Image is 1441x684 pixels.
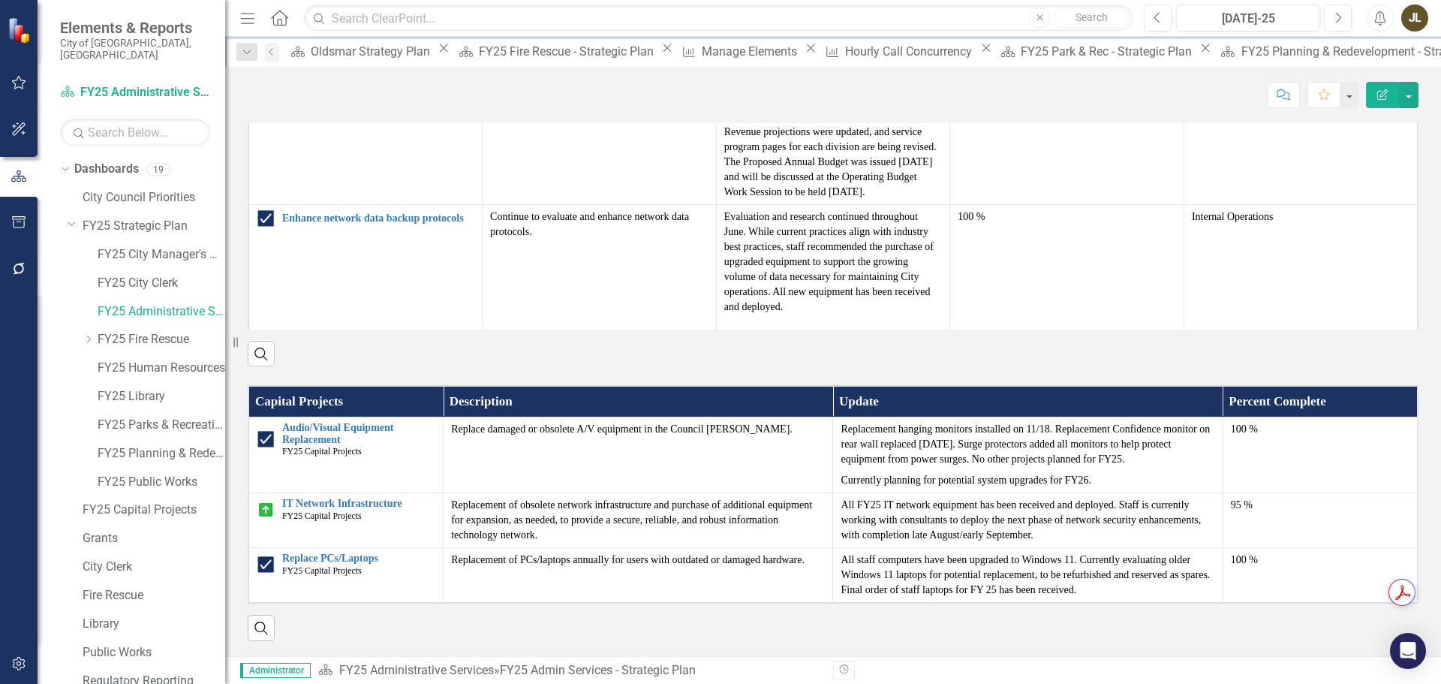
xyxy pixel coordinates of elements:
a: FY25 Parks & Recreation [98,417,225,434]
p: Work also continued on the operating budget. Revenue projections were updated, and service progra... [724,107,943,200]
div: 100 % [1231,422,1409,437]
a: FY25 Public Works [98,474,225,491]
p: Replacement hanging monitors installed on 11/18. Replacement Confidence monitor on rear wall repl... [841,422,1214,470]
p: All FY25 IT network equipment has been received and deployed. Staff is currently working with con... [841,498,1214,543]
img: On Target [257,501,275,519]
span: FY25 Capital Projects [282,511,362,521]
p: Replacement of obsolete network infrastructure and purchase of additional equipment for expansion... [451,498,825,543]
td: Double-Click to Edit [444,417,833,493]
img: Completed [257,430,275,448]
div: Manage Elements [702,42,802,61]
div: Open Intercom Messenger [1390,633,1426,669]
span: FY25 Capital Projects [282,446,362,457]
a: FY25 Planning & Redevelopment [98,445,225,463]
div: 19 [146,163,170,176]
a: FY25 Administrative Services [98,303,225,321]
td: Double-Click to Edit [716,204,950,340]
a: FY25 City Manager's Office [98,246,225,264]
td: Double-Click to Edit [444,493,833,548]
button: Search [1054,8,1129,29]
small: City of [GEOGRAPHIC_DATA], [GEOGRAPHIC_DATA] [60,37,210,62]
a: FY25 Fire Rescue - Strategic Plan [453,42,657,61]
a: Library [83,616,225,633]
a: Grants [83,530,225,547]
button: JL [1401,5,1428,32]
td: Double-Click to Edit Right Click for Context Menu [248,548,444,604]
a: Audio/Visual Equipment Replacement [282,422,435,445]
a: Fire Rescue [83,587,225,604]
span: Administrator [240,663,311,678]
div: FY25 Fire Rescue - Strategic Plan [479,42,658,61]
p: Continue to evaluate and enhance network data protocols. [490,209,708,240]
td: Double-Click to Edit [833,417,1223,493]
a: FY25 Park & Rec - Strategic Plan [995,42,1196,61]
a: FY25 Capital Projects [83,502,225,519]
td: Double-Click to Edit [1223,493,1418,548]
input: Search Below... [60,119,210,146]
td: Double-Click to Edit Right Click for Context Menu [248,204,483,340]
span: FY25 Capital Projects [282,565,362,576]
a: Hourly Call Concurrency [820,42,976,61]
div: FY25 Park & Rec - Strategic Plan [1021,42,1196,61]
div: 100 % [1231,553,1409,568]
td: Double-Click to Edit [444,548,833,604]
a: Enhance network data backup protocols [282,212,474,224]
span: Internal Operations [1192,211,1273,222]
td: Double-Click to Edit [1223,548,1418,604]
td: Double-Click to Edit Right Click for Context Menu [248,417,444,493]
div: 95 % [1231,498,1409,513]
a: FY25 Administrative Services [60,84,210,101]
p: Evaluation and research continued throughout June. While current practices align with industry be... [724,209,943,318]
a: Manage Elements [677,42,802,61]
div: [DATE]-25 [1181,10,1315,28]
a: City Clerk [83,559,225,576]
a: FY25 Human Resources [98,360,225,377]
td: Double-Click to Edit [483,204,717,340]
a: FY25 City Clerk [98,275,225,292]
img: Completed [257,556,275,574]
a: City Council Priorities [83,189,225,206]
img: Completed [257,209,275,227]
input: Search ClearPoint... [304,5,1133,32]
div: Oldsmar Strategy Plan [311,42,435,61]
p: Currently planning for potential system upgrades for FY26. [841,470,1214,488]
td: Double-Click to Edit [950,204,1184,340]
a: FY25 Fire Rescue [98,331,225,348]
td: Double-Click to Edit Right Click for Context Menu [248,493,444,548]
a: FY25 Administrative Services [339,663,494,677]
div: Hourly Call Concurrency [845,42,976,61]
td: Double-Click to Edit [1223,417,1418,493]
td: Double-Click to Edit [833,493,1223,548]
a: IT Network Infrastructure [282,498,435,509]
td: Double-Click to Edit [833,548,1223,604]
a: Oldsmar Strategy Plan [286,42,435,61]
a: Dashboards [74,161,139,178]
p: All staff computers have been upgraded to Windows 11. Currently evaluating older Windows 11 lapto... [841,553,1214,598]
p: Replacement of PCs/laptops annually for users with outdated or damaged hardware. [451,553,825,568]
a: FY25 Strategic Plan [83,218,225,235]
a: FY25 Library [98,388,225,405]
span: Elements & Reports [60,19,210,37]
a: Replace PCs/Laptops [282,553,435,564]
p: Replace damaged or obsolete A/V equipment in the Council [PERSON_NAME]. [451,422,825,437]
td: Double-Click to Edit [1184,204,1418,340]
div: 100 % [958,209,1176,224]
button: [DATE]-25 [1176,5,1320,32]
img: ClearPoint Strategy [8,17,34,44]
div: » [318,662,822,679]
span: Search [1075,11,1108,23]
a: Public Works [83,644,225,661]
div: FY25 Admin Services - Strategic Plan [500,663,696,677]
